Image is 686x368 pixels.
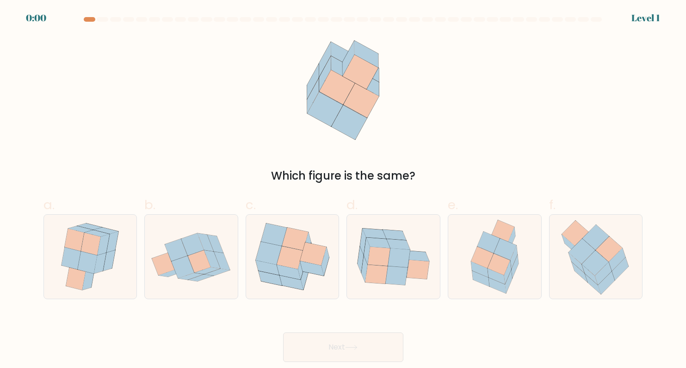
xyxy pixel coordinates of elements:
span: f. [549,196,556,214]
span: d. [346,196,358,214]
div: Level 1 [631,11,660,25]
span: e. [448,196,458,214]
div: 0:00 [26,11,46,25]
span: a. [43,196,55,214]
span: b. [144,196,155,214]
div: Which figure is the same? [49,168,637,184]
button: Next [283,332,403,362]
span: c. [246,196,256,214]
